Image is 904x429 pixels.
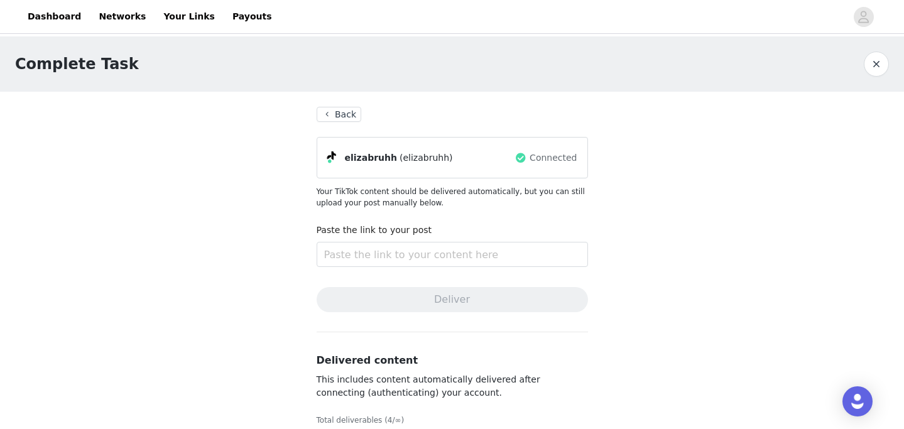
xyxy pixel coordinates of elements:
[156,3,222,31] a: Your Links
[20,3,89,31] a: Dashboard
[317,225,432,235] label: Paste the link to your post
[317,186,588,209] p: Your TikTok content should be delivered automatically, but you can still upload your post manuall...
[345,151,398,165] span: elizabruhh
[317,353,588,368] h3: Delivered content
[317,415,588,426] p: Total deliverables (4/∞)
[400,151,453,165] span: (elizabruhh)
[530,151,577,165] span: Connected
[317,242,588,267] input: Paste the link to your content here
[842,386,873,416] div: Open Intercom Messenger
[225,3,280,31] a: Payouts
[858,7,869,27] div: avatar
[317,287,588,312] button: Deliver
[91,3,153,31] a: Networks
[15,53,139,75] h1: Complete Task
[317,107,362,122] button: Back
[317,374,540,398] span: This includes content automatically delivered after connecting (authenticating) your account.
